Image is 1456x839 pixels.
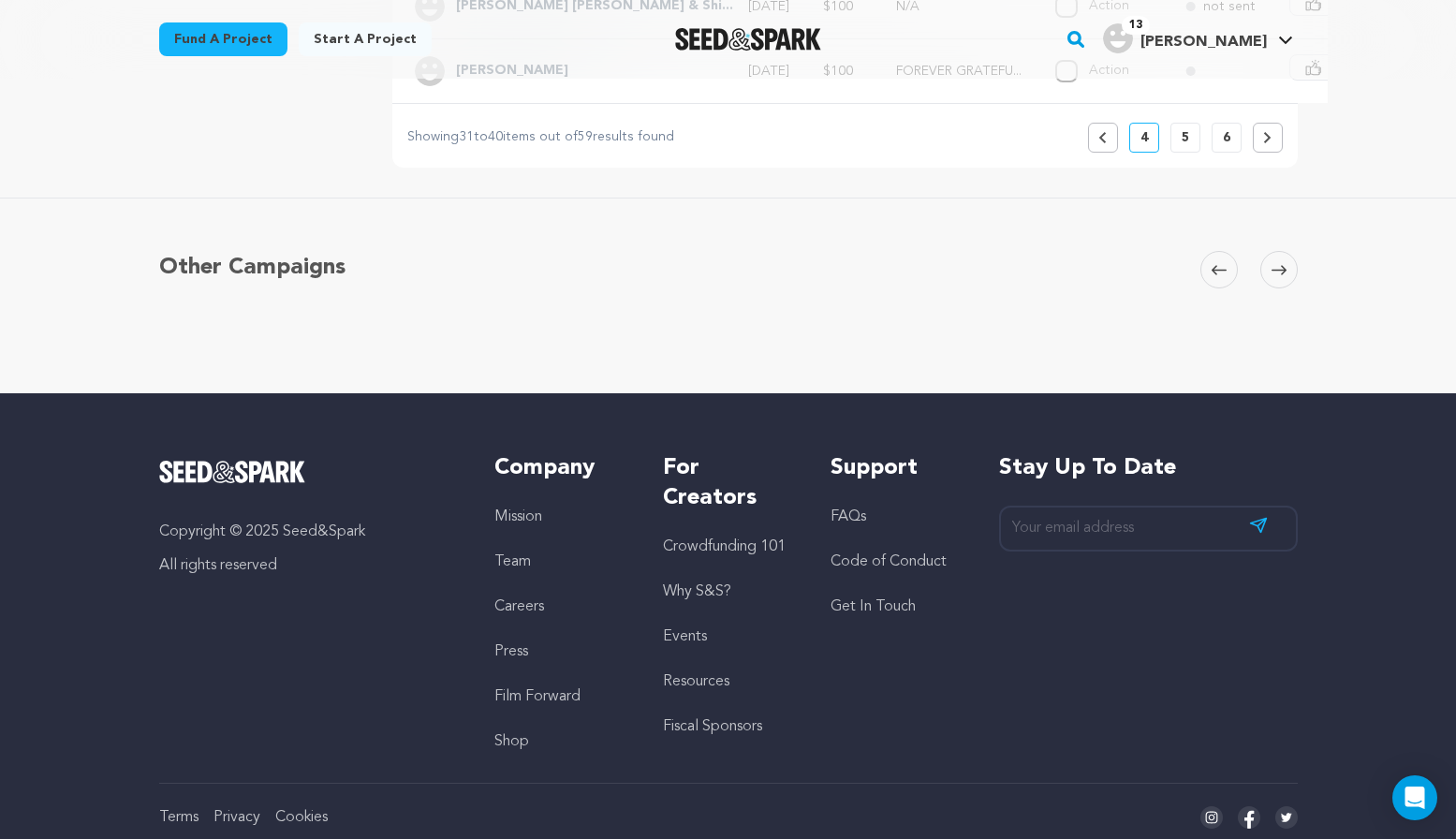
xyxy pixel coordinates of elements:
a: Mission [494,509,542,524]
img: user.png [1103,23,1133,53]
a: Steve S.'s Profile [1099,20,1297,53]
span: 13 [1122,16,1150,35]
a: Team [494,554,531,569]
a: Press [494,644,528,659]
span: 31 [459,130,474,143]
p: Copyright © 2025 Seed&Spark [159,521,458,543]
span: 59 [578,130,593,143]
img: Seed&Spark Logo Dark Mode [675,28,822,51]
h5: For Creators [663,453,793,513]
a: Events [663,629,707,644]
h5: Other Campaigns [159,251,346,285]
p: 4 [1140,128,1148,147]
a: Fiscal Sponsors [663,719,762,734]
a: Cookies [275,810,328,825]
div: Steve S.'s Profile [1103,23,1267,53]
a: Careers [494,599,544,614]
div: Open Intercom Messenger [1392,775,1437,820]
a: Get In Touch [831,599,916,614]
button: 5 [1170,123,1200,153]
span: 40 [488,130,503,143]
img: Seed&Spark Logo [159,461,306,483]
p: Showing to items out of results found [407,126,674,149]
a: Seed&Spark Homepage [675,28,822,51]
a: Code of Conduct [831,554,947,569]
h5: Support [831,453,961,483]
button: 6 [1212,123,1242,153]
p: 5 [1182,128,1189,147]
a: Why S&S? [663,584,731,599]
input: Your email address [999,506,1298,552]
h5: Stay up to date [999,453,1298,483]
span: [PERSON_NAME] [1140,35,1267,50]
a: Terms [159,810,199,825]
a: Seed&Spark Homepage [159,461,458,483]
p: All rights reserved [159,554,458,577]
p: 6 [1223,128,1230,147]
a: Shop [494,734,529,749]
span: Steve S.'s Profile [1099,20,1297,59]
button: 4 [1129,123,1159,153]
h5: Company [494,453,625,483]
a: Film Forward [494,689,581,704]
a: Crowdfunding 101 [663,539,786,554]
a: FAQs [831,509,866,524]
a: Resources [663,674,729,689]
a: Privacy [213,810,260,825]
a: Fund a project [159,22,287,56]
a: Start a project [299,22,432,56]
